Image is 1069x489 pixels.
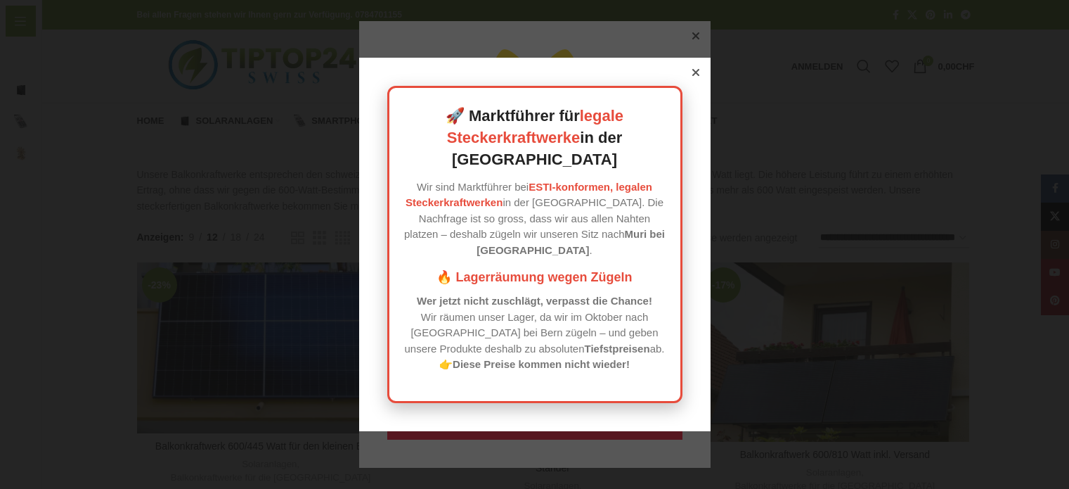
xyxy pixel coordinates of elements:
strong: Wer jetzt nicht zuschlägt, verpasst die Chance! [417,295,652,307]
a: legale Steckerkraftwerke [447,107,623,146]
h3: 🔥 Lagerräumung wegen Zügeln [403,269,666,286]
a: ESTI-konformen, legalen Steckerkraftwerken [406,181,652,209]
p: Wir räumen unser Lager, da wir im Oktober nach [GEOGRAPHIC_DATA] bei Bern zügeln – und geben unse... [403,293,666,373]
strong: Tiefstpreisen [585,343,650,355]
strong: Diese Preise kommen nicht wieder! [453,358,630,370]
p: Wir sind Marktführer bei in der [GEOGRAPHIC_DATA]. Die Nachfrage ist so gross, dass wir aus allen... [403,179,666,259]
h2: 🚀 Marktführer für in der [GEOGRAPHIC_DATA] [403,106,666,170]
